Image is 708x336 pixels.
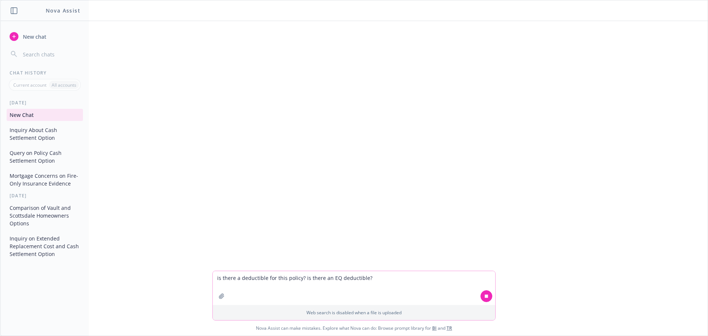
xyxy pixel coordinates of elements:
button: Comparison of Vault and Scottsdale Homeowners Options [7,202,83,229]
button: New Chat [7,109,83,121]
span: Nova Assist can make mistakes. Explore what Nova can do: Browse prompt library for and [3,321,705,336]
div: [DATE] [1,193,89,199]
a: BI [432,325,437,331]
h1: Nova Assist [46,7,80,14]
p: All accounts [52,82,76,88]
div: [DATE] [1,100,89,106]
button: Inquiry on Extended Replacement Cost and Cash Settlement Option [7,232,83,260]
button: New chat [7,30,83,43]
a: TR [447,325,452,331]
span: New chat [21,33,46,41]
div: Chat History [1,70,89,76]
p: Web search is disabled when a file is uploaded [217,309,491,316]
button: Mortgage Concerns on Fire-Only Insurance Evidence [7,170,83,190]
input: Search chats [21,49,80,59]
button: Query on Policy Cash Settlement Option [7,147,83,167]
p: Current account [13,82,46,88]
button: Inquiry About Cash Settlement Option [7,124,83,144]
